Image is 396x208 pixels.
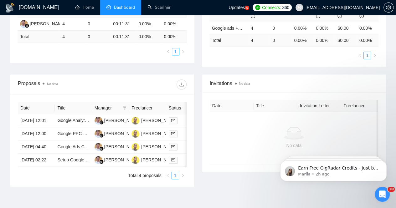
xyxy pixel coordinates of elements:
a: homeHome [75,5,94,10]
a: AC[PERSON_NAME] [20,21,66,26]
a: 1 [172,172,179,179]
a: AC[PERSON_NAME] [95,144,140,149]
td: 0 [270,22,291,34]
td: 0.00% [313,22,335,34]
a: AM[PERSON_NAME] [131,144,177,149]
a: 5 [245,6,249,10]
li: Previous Page [164,172,172,179]
img: gigradar-bm.png [25,23,29,28]
td: Total [18,31,60,43]
span: filter [121,103,128,113]
td: 0 [270,34,291,46]
td: 0 [85,18,111,31]
div: [PERSON_NAME] [30,20,66,27]
span: No data [47,82,58,86]
span: mail [171,158,175,162]
td: Total [209,34,248,46]
th: Invitation Letter [297,100,341,112]
li: 1 [172,172,179,179]
td: Setup Google Search Console, Analytics, and Ads for Shopware 6 Store [55,154,92,167]
td: 0.00 % [313,34,335,46]
span: LRR [316,7,325,18]
span: Bids [251,7,259,18]
div: [PERSON_NAME] [141,130,177,137]
span: filter [123,106,126,110]
span: Dashboard [114,5,135,10]
td: Google Analytics and PPC Conversion Tracking Setup [55,114,92,127]
div: [PERSON_NAME] [141,156,177,163]
a: Google PPC Marketing Specialist for Small Juice Bar [57,131,160,136]
td: 0.00% [136,18,161,31]
button: download [177,79,187,89]
td: [DATE] 04:40 [18,140,55,154]
span: mail [171,145,175,149]
span: info-circle [337,14,342,18]
div: [PERSON_NAME] [104,117,140,124]
td: 00:11:31 [111,31,136,43]
a: AC[PERSON_NAME] [95,157,140,162]
span: info-circle [359,14,364,18]
img: gigradar-bm.png [99,160,104,164]
td: 0.00% [357,22,378,34]
img: AM [131,156,139,164]
a: AC[PERSON_NAME] [95,118,140,123]
th: Freelancer [341,100,385,112]
span: setting [384,5,393,10]
span: Updates [229,5,245,10]
td: 0.00 % [161,31,187,43]
td: 0.00 % [357,34,378,46]
th: Title [55,102,92,114]
button: left [164,172,172,179]
td: 4 [60,31,85,43]
div: [PERSON_NAME] [104,130,140,137]
span: Manager [95,104,120,111]
div: [PERSON_NAME] [141,143,177,150]
img: AC [95,143,102,151]
span: user [297,5,301,10]
td: [DATE] 12:00 [18,127,55,140]
span: CPR [337,7,347,18]
th: Date [210,100,254,112]
img: upwork-logo.png [255,5,260,10]
td: Google Ads Custom Script Expert [55,140,92,154]
img: gigradar-bm.png [99,146,104,151]
img: AC [20,20,28,28]
img: gigradar-bm.png [99,120,104,124]
img: AC [95,130,102,138]
td: 0 [85,31,111,43]
span: mail [171,119,175,122]
li: Next Page [179,172,187,179]
li: 1 [363,52,371,59]
button: right [179,172,187,179]
a: 1 [364,52,371,59]
a: Google Ads Custom Script Expert [57,144,123,149]
th: Manager [92,102,129,114]
td: Google PPC Marketing Specialist for Small Juice Bar [55,127,92,140]
span: mail [171,132,175,135]
a: setting [383,5,393,10]
td: 4 [60,18,85,31]
button: left [356,52,363,59]
a: Google ads +meta (titles only) [212,26,270,31]
span: 10 [388,187,395,192]
span: right [373,53,377,57]
span: info-circle [251,14,255,18]
span: No data [239,82,250,85]
span: Invitations [210,79,378,87]
a: 1 [172,48,179,55]
span: download [177,82,186,87]
div: [PERSON_NAME] [104,156,140,163]
button: left [164,48,172,55]
span: right [181,174,185,177]
a: AC[PERSON_NAME] [95,131,140,136]
img: AM [131,117,139,124]
td: 0.00 % [136,31,161,43]
span: info-circle [316,14,320,18]
th: Freelancer [129,102,166,114]
div: [PERSON_NAME] [141,117,177,124]
img: gigradar-bm.png [99,133,104,138]
a: AM[PERSON_NAME] [131,157,177,162]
